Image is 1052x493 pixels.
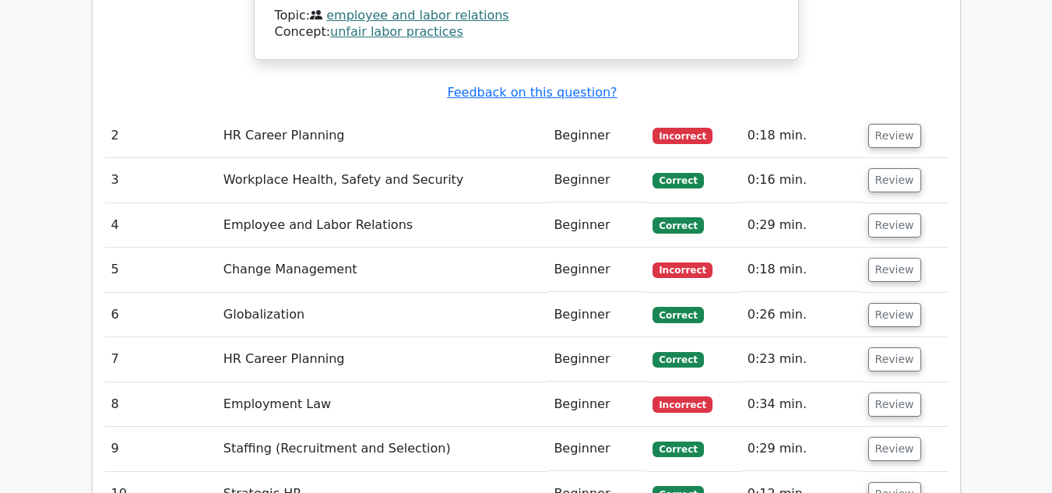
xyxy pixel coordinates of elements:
div: Topic: [275,8,778,24]
a: unfair labor practices [330,24,463,39]
td: Employment Law [217,382,548,427]
td: Beginner [547,293,646,337]
button: Review [868,437,921,461]
td: Change Management [217,248,548,292]
td: 5 [105,248,217,292]
td: 0:29 min. [741,203,862,248]
button: Review [868,303,921,327]
td: Staffing (Recruitment and Selection) [217,427,548,471]
span: Correct [653,173,703,188]
td: Beginner [547,337,646,382]
td: 9 [105,427,217,471]
td: 0:34 min. [741,382,862,427]
button: Review [868,393,921,417]
button: Review [868,347,921,372]
span: Incorrect [653,396,712,412]
td: Employee and Labor Relations [217,203,548,248]
button: Review [868,168,921,192]
td: Beginner [547,382,646,427]
td: Beginner [547,158,646,202]
td: 4 [105,203,217,248]
td: Beginner [547,427,646,471]
td: 0:29 min. [741,427,862,471]
span: Correct [653,217,703,233]
td: 2 [105,114,217,158]
td: 8 [105,382,217,427]
td: HR Career Planning [217,114,548,158]
span: Correct [653,352,703,368]
span: Incorrect [653,262,712,278]
td: Beginner [547,248,646,292]
span: Correct [653,307,703,322]
a: employee and labor relations [326,8,508,23]
td: 7 [105,337,217,382]
td: HR Career Planning [217,337,548,382]
span: Incorrect [653,128,712,143]
td: 0:18 min. [741,114,862,158]
td: 0:26 min. [741,293,862,337]
div: Concept: [275,24,778,40]
td: 0:18 min. [741,248,862,292]
span: Correct [653,442,703,457]
td: Beginner [547,203,646,248]
button: Review [868,124,921,148]
td: 0:23 min. [741,337,862,382]
a: Feedback on this question? [447,85,617,100]
td: Globalization [217,293,548,337]
button: Review [868,258,921,282]
td: 6 [105,293,217,337]
button: Review [868,213,921,238]
td: 0:16 min. [741,158,862,202]
td: 3 [105,158,217,202]
td: Beginner [547,114,646,158]
td: Workplace Health, Safety and Security [217,158,548,202]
